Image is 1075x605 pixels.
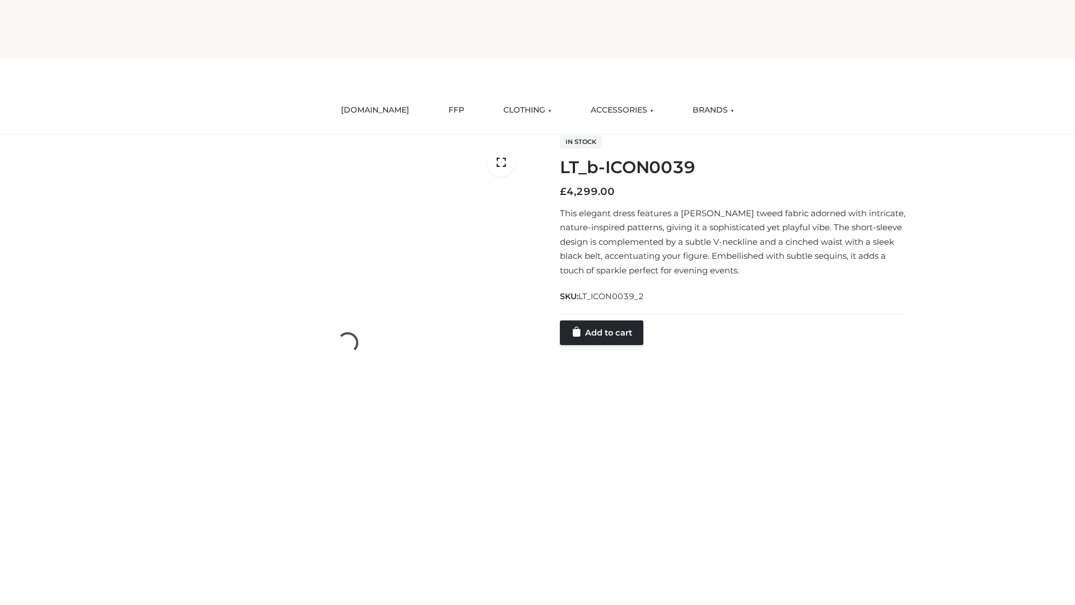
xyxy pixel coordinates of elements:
[684,98,742,123] a: BRANDS
[560,157,909,178] h1: LT_b-ICON0039
[560,290,645,303] span: SKU:
[333,98,418,123] a: [DOMAIN_NAME]
[560,135,602,148] span: In stock
[560,185,615,198] bdi: 4,299.00
[560,206,909,278] p: This elegant dress features a [PERSON_NAME] tweed fabric adorned with intricate, nature-inspired ...
[440,98,473,123] a: FFP
[578,291,644,301] span: LT_ICON0039_2
[495,98,560,123] a: CLOTHING
[582,98,662,123] a: ACCESSORIES
[560,320,643,345] a: Add to cart
[560,185,567,198] span: £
